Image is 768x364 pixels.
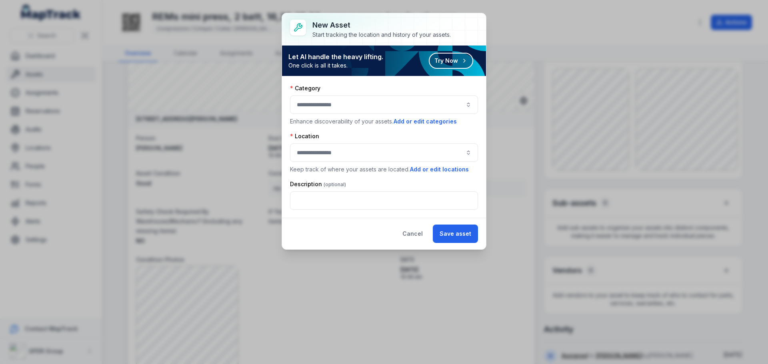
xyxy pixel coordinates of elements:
label: Location [290,132,319,140]
span: One click is all it takes. [288,62,383,70]
p: Enhance discoverability of your assets. [290,117,478,126]
div: Start tracking the location and history of your assets. [312,31,451,39]
h3: New asset [312,20,451,31]
button: Save asset [433,225,478,243]
button: Cancel [396,225,430,243]
label: Description [290,180,346,188]
label: Category [290,84,320,92]
button: Try Now [429,53,473,69]
button: Add or edit locations [410,165,469,174]
p: Keep track of where your assets are located. [290,165,478,174]
strong: Let AI handle the heavy lifting. [288,52,383,62]
button: Add or edit categories [393,117,457,126]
